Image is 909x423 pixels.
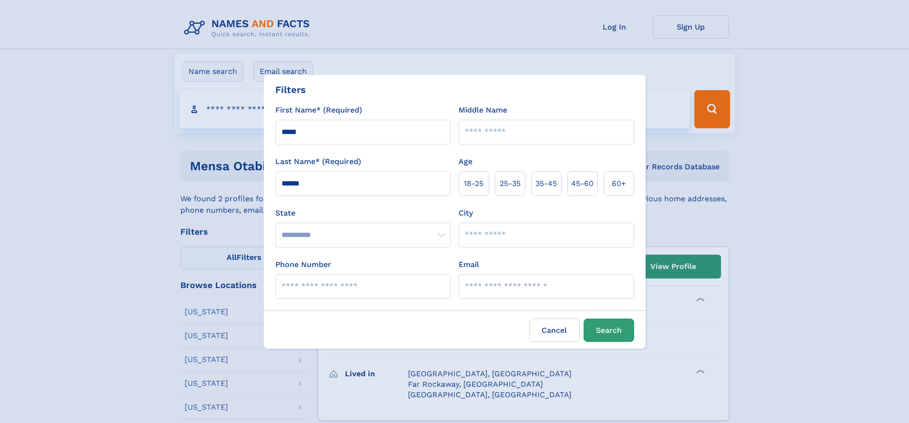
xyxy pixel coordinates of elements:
span: 60+ [612,178,626,189]
button: Search [584,319,634,342]
label: City [459,207,473,219]
label: Email [459,259,479,270]
label: Middle Name [459,104,507,116]
label: Phone Number [275,259,331,270]
span: 18‑25 [464,178,483,189]
span: 25‑35 [500,178,521,189]
span: 45‑60 [571,178,594,189]
label: First Name* (Required) [275,104,362,116]
div: Filters [275,83,306,97]
label: Cancel [529,319,580,342]
span: 35‑45 [535,178,557,189]
label: Age [459,156,472,167]
label: State [275,207,451,219]
label: Last Name* (Required) [275,156,361,167]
